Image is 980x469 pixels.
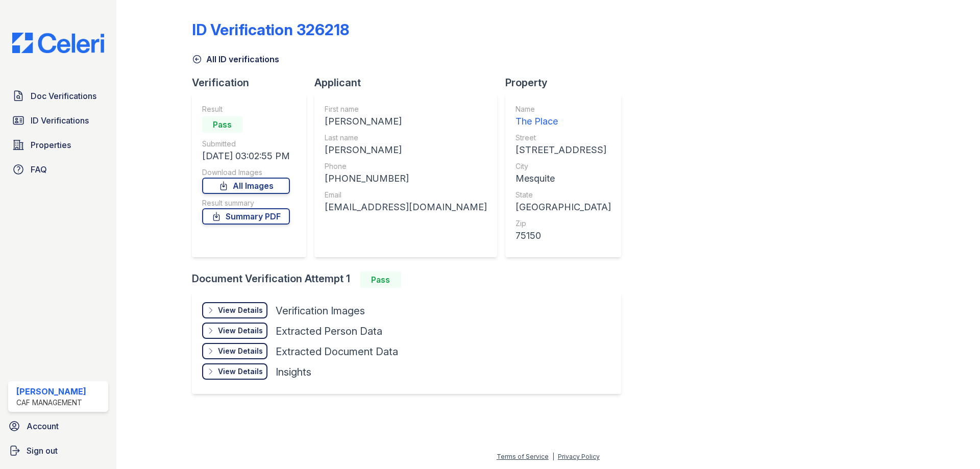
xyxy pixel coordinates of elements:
span: Sign out [27,445,58,457]
div: CAF Management [16,398,86,408]
div: [GEOGRAPHIC_DATA] [516,200,611,214]
div: 75150 [516,229,611,243]
div: [PERSON_NAME] [325,143,487,157]
div: City [516,161,611,171]
a: Terms of Service [497,453,549,460]
div: Result summary [202,198,290,208]
div: [EMAIL_ADDRESS][DOMAIN_NAME] [325,200,487,214]
div: Extracted Document Data [276,344,398,359]
a: FAQ [8,159,108,180]
a: All Images [202,178,290,194]
div: The Place [516,114,611,129]
div: Property [505,76,629,90]
a: Sign out [4,440,112,461]
div: [PERSON_NAME] [16,385,86,398]
div: Name [516,104,611,114]
div: View Details [218,305,263,315]
div: View Details [218,366,263,377]
a: Doc Verifications [8,86,108,106]
div: [STREET_ADDRESS] [516,143,611,157]
div: Pass [360,271,401,288]
div: [PERSON_NAME] [325,114,487,129]
a: Name The Place [516,104,611,129]
div: Email [325,190,487,200]
div: Mesquite [516,171,611,186]
span: Properties [31,139,71,151]
div: View Details [218,346,263,356]
div: Download Images [202,167,290,178]
div: Extracted Person Data [276,324,382,338]
div: [DATE] 03:02:55 PM [202,149,290,163]
div: Last name [325,133,487,143]
a: Properties [8,135,108,155]
div: Submitted [202,139,290,149]
div: Applicant [314,76,505,90]
a: All ID verifications [192,53,279,65]
span: FAQ [31,163,47,176]
div: Insights [276,365,311,379]
div: | [552,453,554,460]
span: Doc Verifications [31,90,96,102]
div: Zip [516,218,611,229]
div: Verification [192,76,314,90]
img: CE_Logo_Blue-a8612792a0a2168367f1c8372b55b34899dd931a85d93a1a3d3e32e68fde9ad4.png [4,33,112,53]
a: Account [4,416,112,436]
div: View Details [218,326,263,336]
a: ID Verifications [8,110,108,131]
div: Pass [202,116,243,133]
div: First name [325,104,487,114]
div: [PHONE_NUMBER] [325,171,487,186]
iframe: chat widget [937,428,970,459]
span: Account [27,420,59,432]
a: Summary PDF [202,208,290,225]
div: Verification Images [276,304,365,318]
div: Result [202,104,290,114]
span: ID Verifications [31,114,89,127]
div: State [516,190,611,200]
div: Street [516,133,611,143]
div: ID Verification 326218 [192,20,349,39]
div: Phone [325,161,487,171]
a: Privacy Policy [558,453,600,460]
div: Document Verification Attempt 1 [192,271,629,288]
